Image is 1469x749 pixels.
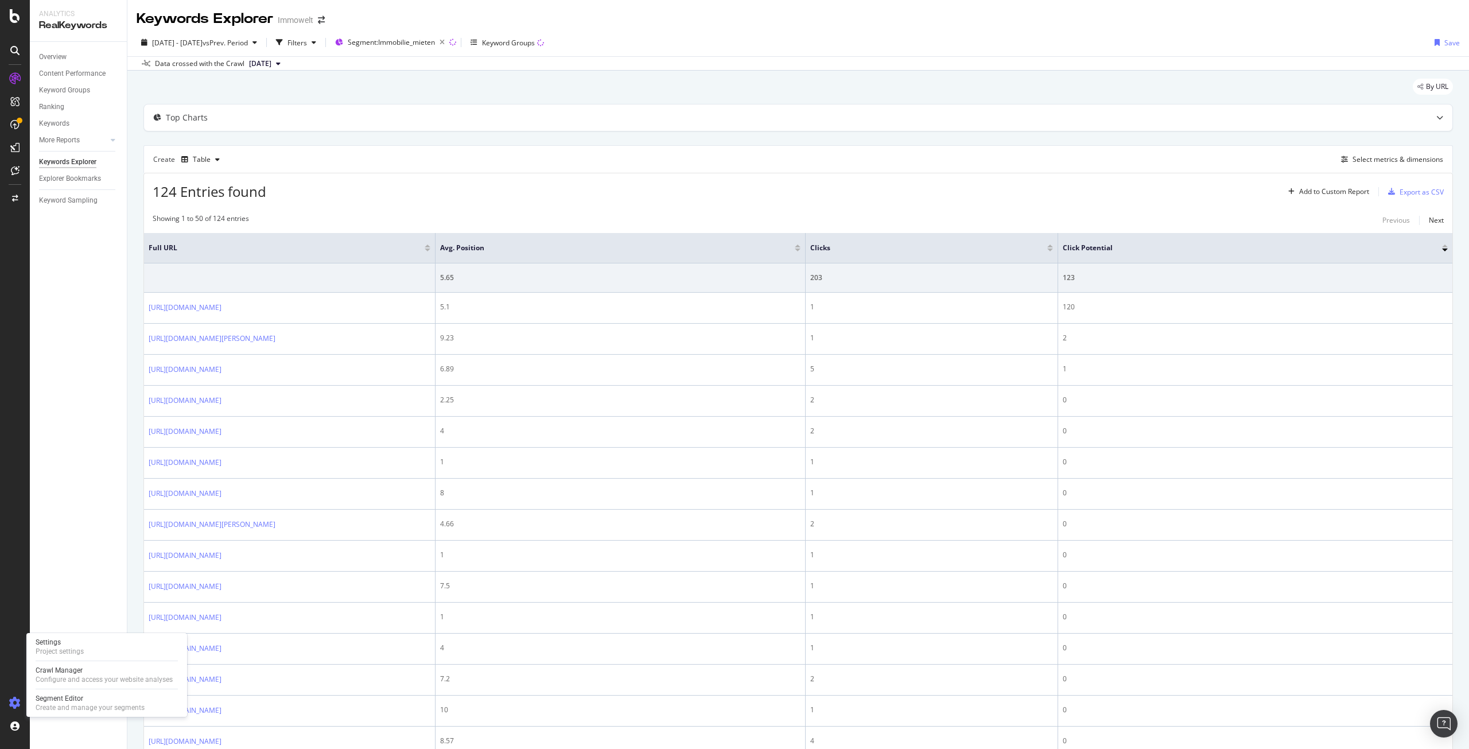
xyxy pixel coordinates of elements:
div: 1 [810,302,1053,312]
div: 8.57 [440,736,800,746]
div: 6.89 [440,364,800,374]
div: 2.25 [440,395,800,405]
a: [URL][DOMAIN_NAME] [149,457,221,468]
div: 1 [810,581,1053,591]
div: 1 [1063,364,1448,374]
div: 0 [1063,550,1448,560]
a: Crawl ManagerConfigure and access your website analyses [31,665,182,685]
button: Export as CSV [1383,183,1444,201]
div: Explorer Bookmarks [39,173,101,185]
div: legacy label [1413,79,1453,95]
div: 4 [440,643,800,653]
div: 8 [440,488,800,498]
div: Configure and access your website analyses [36,675,173,684]
div: Table [193,156,211,163]
span: 2025 Aug. 29th [249,59,271,69]
div: 10 [440,705,800,715]
div: Export as CSV [1400,187,1444,197]
div: 1 [810,333,1053,343]
div: Previous [1382,215,1410,225]
a: Ranking [39,101,119,113]
div: 4.66 [440,519,800,529]
button: Select metrics & dimensions [1336,153,1443,166]
div: 5 [810,364,1053,374]
button: [DATE] - [DATE]vsPrev. Period [137,33,262,52]
div: arrow-right-arrow-left [318,16,325,24]
div: 7.2 [440,674,800,684]
div: Add to Custom Report [1299,188,1369,195]
span: vs Prev. Period [203,38,248,48]
a: [URL][DOMAIN_NAME][PERSON_NAME] [149,519,275,530]
span: By URL [1426,83,1448,90]
div: Segment Editor [36,694,145,703]
div: Create [153,150,224,169]
span: Clicks [810,243,1030,253]
span: Segment: Immobilie_mieten [348,37,435,47]
div: Settings [36,638,84,647]
button: Save [1430,33,1460,52]
div: Showing 1 to 50 of 124 entries [153,214,249,227]
a: Content Performance [39,68,119,80]
div: 0 [1063,705,1448,715]
a: [URL][DOMAIN_NAME] [149,581,221,592]
div: Keywords [39,118,69,130]
button: Filters [271,33,321,52]
div: 2 [810,426,1053,436]
div: 1 [440,457,800,467]
a: Keywords [39,118,119,130]
button: [DATE] [244,57,285,71]
a: [URL][DOMAIN_NAME] [149,364,221,375]
div: 7.5 [440,581,800,591]
div: Keyword Groups [39,84,90,96]
a: [URL][DOMAIN_NAME] [149,612,221,623]
a: Keyword Sampling [39,195,119,207]
a: [URL][DOMAIN_NAME] [149,736,221,747]
div: 0 [1063,643,1448,653]
div: 1 [810,457,1053,467]
span: Full URL [149,243,407,253]
div: Filters [287,38,307,48]
div: 1 [810,643,1053,653]
div: 0 [1063,519,1448,529]
div: Keyword Groups [482,38,535,48]
div: 0 [1063,674,1448,684]
a: [URL][DOMAIN_NAME] [149,488,221,499]
div: Immowelt [278,14,313,26]
div: 0 [1063,581,1448,591]
div: 9.23 [440,333,800,343]
div: 203 [810,273,1053,283]
div: Data crossed with the Crawl [155,59,244,69]
a: Overview [39,51,119,63]
a: [URL][DOMAIN_NAME] [149,395,221,406]
div: 1 [440,550,800,560]
div: Create and manage your segments [36,703,145,712]
div: Next [1429,215,1444,225]
div: Select metrics & dimensions [1353,154,1443,164]
div: Keywords Explorer [39,156,96,168]
div: Content Performance [39,68,106,80]
div: Keywords Explorer [137,9,273,29]
span: Avg. Position [440,243,778,253]
button: Next [1429,214,1444,227]
span: 124 Entries found [153,182,266,201]
div: 2 [810,519,1053,529]
div: 5.65 [440,273,800,283]
a: [URL][DOMAIN_NAME][PERSON_NAME] [149,333,275,344]
span: Click Potential [1063,243,1425,253]
a: [URL][DOMAIN_NAME] [149,550,221,561]
div: 0 [1063,736,1448,746]
div: RealKeywords [39,19,118,32]
a: More Reports [39,134,107,146]
div: 1 [810,550,1053,560]
div: 1 [810,705,1053,715]
a: [URL][DOMAIN_NAME] [149,302,221,313]
div: Analytics [39,9,118,19]
div: 2 [1063,333,1448,343]
div: 1 [440,612,800,622]
div: 123 [1063,273,1448,283]
a: Keywords Explorer [39,156,119,168]
div: Save [1444,38,1460,48]
div: More Reports [39,134,80,146]
button: Segment:Immobilie_mieten [331,33,449,52]
div: 0 [1063,612,1448,622]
